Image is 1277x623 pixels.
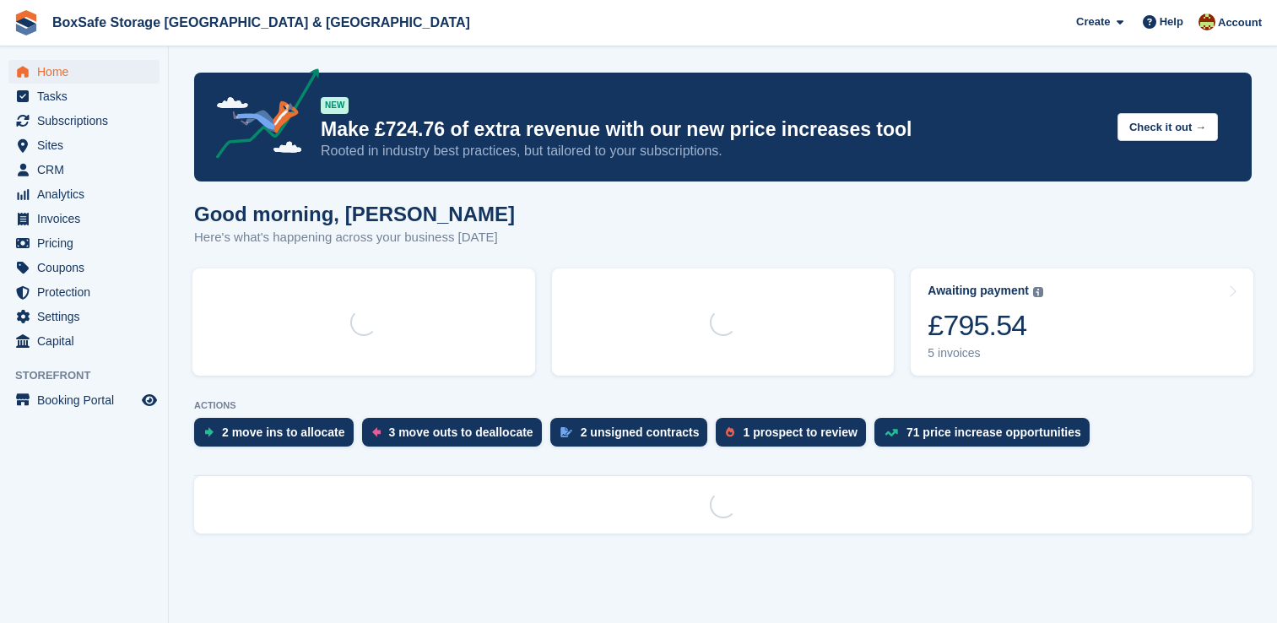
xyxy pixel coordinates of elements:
[37,256,138,279] span: Coupons
[194,228,515,247] p: Here's what's happening across your business [DATE]
[37,388,138,412] span: Booking Portal
[362,418,550,455] a: 3 move outs to deallocate
[1117,113,1218,141] button: Check it out →
[928,284,1029,298] div: Awaiting payment
[8,231,160,255] a: menu
[1199,14,1215,30] img: Kim
[885,429,898,436] img: price_increase_opportunities-93ffe204e8149a01c8c9dc8f82e8f89637d9d84a8eef4429ea346261dce0b2c0.svg
[1076,14,1110,30] span: Create
[581,425,700,439] div: 2 unsigned contracts
[716,418,874,455] a: 1 prospect to review
[46,8,477,36] a: BoxSafe Storage [GEOGRAPHIC_DATA] & [GEOGRAPHIC_DATA]
[37,84,138,108] span: Tasks
[8,133,160,157] a: menu
[194,418,362,455] a: 2 move ins to allocate
[8,84,160,108] a: menu
[37,231,138,255] span: Pricing
[389,425,533,439] div: 3 move outs to deallocate
[14,10,39,35] img: stora-icon-8386f47178a22dfd0bd8f6a31ec36ba5ce8667c1dd55bd0f319d3a0aa187defe.svg
[928,308,1043,343] div: £795.54
[37,280,138,304] span: Protection
[550,418,717,455] a: 2 unsigned contracts
[726,427,734,437] img: prospect-51fa495bee0391a8d652442698ab0144808aea92771e9ea1ae160a38d050c398.svg
[1033,287,1043,297] img: icon-info-grey-7440780725fd019a000dd9b08b2336e03edf1995a4989e88bcd33f0948082b44.svg
[204,427,214,437] img: move_ins_to_allocate_icon-fdf77a2bb77ea45bf5b3d319d69a93e2d87916cf1d5bf7949dd705db3b84f3ca.svg
[743,425,857,439] div: 1 prospect to review
[1218,14,1262,31] span: Account
[8,329,160,353] a: menu
[8,109,160,133] a: menu
[8,305,160,328] a: menu
[928,346,1043,360] div: 5 invoices
[37,133,138,157] span: Sites
[37,329,138,353] span: Capital
[37,60,138,84] span: Home
[1160,14,1183,30] span: Help
[194,203,515,225] h1: Good morning, [PERSON_NAME]
[560,427,572,437] img: contract_signature_icon-13c848040528278c33f63329250d36e43548de30e8caae1d1a13099fd9432cc5.svg
[37,207,138,230] span: Invoices
[372,427,381,437] img: move_outs_to_deallocate_icon-f764333ba52eb49d3ac5e1228854f67142a1ed5810a6f6cc68b1a99e826820c5.svg
[906,425,1081,439] div: 71 price increase opportunities
[202,68,320,165] img: price-adjustments-announcement-icon-8257ccfd72463d97f412b2fc003d46551f7dbcb40ab6d574587a9cd5c0d94...
[8,280,160,304] a: menu
[37,305,138,328] span: Settings
[911,268,1253,376] a: Awaiting payment £795.54 5 invoices
[321,117,1104,142] p: Make £724.76 of extra revenue with our new price increases tool
[321,142,1104,160] p: Rooted in industry best practices, but tailored to your subscriptions.
[15,367,168,384] span: Storefront
[874,418,1098,455] a: 71 price increase opportunities
[37,109,138,133] span: Subscriptions
[8,388,160,412] a: menu
[8,207,160,230] a: menu
[8,158,160,181] a: menu
[8,182,160,206] a: menu
[37,158,138,181] span: CRM
[37,182,138,206] span: Analytics
[8,60,160,84] a: menu
[194,400,1252,411] p: ACTIONS
[222,425,345,439] div: 2 move ins to allocate
[139,390,160,410] a: Preview store
[321,97,349,114] div: NEW
[8,256,160,279] a: menu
